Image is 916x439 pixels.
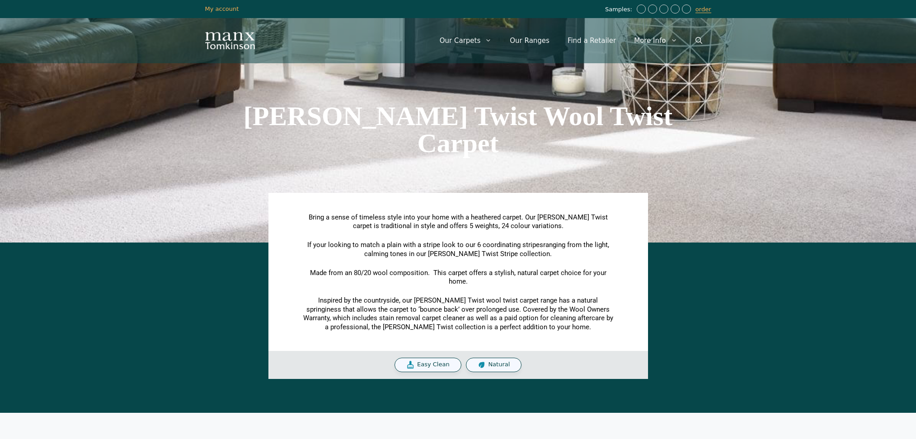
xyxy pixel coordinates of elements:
[302,296,614,332] p: Inspired by the countryside, our [PERSON_NAME] Twist wool twist carpet range has a natural spring...
[302,213,614,231] p: Bring a sense of timeless style into your home with a heathered carpet. Our [PERSON_NAME] Twist c...
[364,241,609,258] span: ranging from the light, calming tones in our [PERSON_NAME] Twist Stripe collection.
[205,103,711,157] h1: [PERSON_NAME] Twist Wool Twist Carpet
[417,361,450,369] span: Easy Clean
[302,241,614,258] p: If your looking to match a plain with a stripe look to our 6 coordinating stripes
[302,269,614,286] p: Made from an 80/20 wool composition. This carpet offers a stylish, natural carpet choice for your...
[431,27,501,54] a: Our Carpets
[501,27,559,54] a: Our Ranges
[605,6,634,14] span: Samples:
[625,27,686,54] a: More Info
[695,6,711,13] a: order
[488,361,510,369] span: Natural
[686,27,711,54] a: Open Search Bar
[559,27,625,54] a: Find a Retailer
[431,27,711,54] nav: Primary
[205,32,255,49] img: Manx Tomkinson
[205,5,239,12] a: My account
